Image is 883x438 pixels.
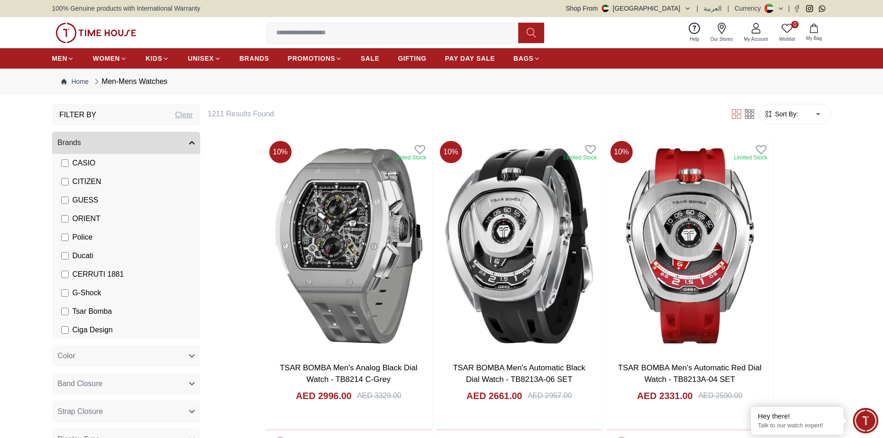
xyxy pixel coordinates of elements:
[453,363,585,384] a: TSAR BOMBA Men's Automatic Black Dial Watch - TB8213A-06 SET
[146,54,162,63] span: KIDS
[72,176,101,187] span: CITIZEN
[61,197,69,204] input: GUESS
[819,5,826,12] a: Whatsapp
[57,378,102,389] span: Band Closure
[61,215,69,222] input: ORIENT
[440,141,462,163] span: 10 %
[707,36,737,43] span: Our Stores
[445,54,495,63] span: PAY DAY SALE
[57,137,81,148] span: Brands
[758,412,837,421] div: Hey there!
[61,178,69,185] input: CITIZEN
[794,5,800,12] a: Facebook
[188,50,221,67] a: UNISEX
[72,232,93,243] span: Police
[61,159,69,167] input: CASIO
[296,389,351,402] h4: AED 2996.00
[52,373,200,395] button: Band Closure
[57,350,75,362] span: Color
[61,271,69,278] input: CERRUTI 1881
[637,389,692,402] h4: AED 2331.00
[59,109,96,121] h3: Filter By
[93,50,127,67] a: WOMEN
[266,137,432,355] img: TSAR BOMBA Men's Analog Black Dial Watch - TB8214 C-Grey
[393,154,426,161] div: Limited Stock
[774,21,800,44] a: 0Wishlist
[514,54,534,63] span: BAGS
[72,195,98,206] span: GUESS
[61,252,69,260] input: Ducati
[775,36,799,43] span: Wishlist
[806,5,813,12] a: Instagram
[72,324,113,336] span: Ciga Design
[800,22,827,44] button: My Bag
[52,132,200,154] button: Brands
[146,50,169,67] a: KIDS
[853,408,878,433] div: Chat Widget
[398,50,426,67] a: GIFTING
[61,326,69,334] input: Ciga Design
[361,50,379,67] a: SALE
[607,137,773,355] img: TSAR BOMBA Men's Automatic Red Dial Watch - TB8213A-04 SET
[72,306,112,317] span: Tsar Bomba
[240,54,269,63] span: BRANDS
[466,389,522,402] h4: AED 2661.00
[735,4,765,13] div: Currency
[52,54,67,63] span: MEN
[72,213,100,224] span: ORIENT
[697,4,699,13] span: |
[72,287,101,298] span: G-Shock
[773,109,798,119] span: Sort By:
[610,141,633,163] span: 10 %
[698,390,742,401] div: AED 2590.00
[72,269,124,280] span: CERRUTI 1881
[61,289,69,297] input: G-Shock
[61,77,89,86] a: Home
[93,54,120,63] span: WOMEN
[52,4,200,13] span: 100% Genuine products with International Warranty
[802,35,826,42] span: My Bag
[280,363,417,384] a: TSAR BOMBA Men's Analog Black Dial Watch - TB8214 C-Grey
[52,345,200,367] button: Color
[527,390,572,401] div: AED 2957.00
[288,54,336,63] span: PROMOTIONS
[72,158,95,169] span: CASIO
[269,141,292,163] span: 10 %
[72,250,93,261] span: Ducati
[208,108,719,120] h6: 1211 Results Found
[92,76,167,87] div: Men-Mens Watches
[357,390,401,401] div: AED 3329.00
[704,4,722,13] button: العربية
[727,4,729,13] span: |
[175,109,193,121] div: Clear
[618,363,761,384] a: TSAR BOMBA Men's Automatic Red Dial Watch - TB8213A-04 SET
[61,308,69,315] input: Tsar Bomba
[734,154,767,161] div: Limited Stock
[445,50,495,67] a: PAY DAY SALE
[684,21,705,44] a: Help
[705,21,738,44] a: Our Stores
[758,422,837,430] p: Talk to our watch expert!
[740,36,772,43] span: My Account
[788,4,790,13] span: |
[57,406,103,417] span: Strap Closure
[61,234,69,241] input: Police
[188,54,214,63] span: UNISEX
[288,50,343,67] a: PROMOTIONS
[602,5,609,12] img: United Arab Emirates
[52,50,74,67] a: MEN
[361,54,379,63] span: SALE
[791,21,799,28] span: 0
[436,137,603,355] img: TSAR BOMBA Men's Automatic Black Dial Watch - TB8213A-06 SET
[52,69,831,95] nav: Breadcrumb
[240,50,269,67] a: BRANDS
[56,23,136,43] img: ...
[563,154,597,161] div: Limited Stock
[686,36,703,43] span: Help
[566,4,691,13] button: Shop From[GEOGRAPHIC_DATA]
[398,54,426,63] span: GIFTING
